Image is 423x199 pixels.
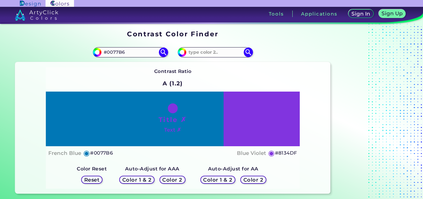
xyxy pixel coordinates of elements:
h3: Applications [301,11,337,16]
h5: Sign In [352,11,369,16]
strong: Color Reset [77,166,107,172]
h2: A (1.2) [160,77,185,90]
h4: Text ✗ [164,125,181,134]
input: type color 2.. [186,48,244,57]
h5: Reset [85,177,99,182]
input: type color 1.. [102,48,159,57]
h5: ◉ [268,149,275,157]
h1: Contrast Color Finder [127,29,218,38]
strong: Auto-Adjust for AAA [125,166,180,172]
h4: Blue Violet [237,149,266,158]
h1: Title ✗ [159,115,187,124]
iframe: Advertisement [333,28,410,197]
h5: Color 1 & 2 [205,177,231,182]
img: ArtyClick Design logo [20,1,41,7]
h5: Color 2 [244,177,262,182]
a: Sign In [350,10,373,18]
img: logo_artyclick_colors_white.svg [15,9,59,20]
h5: #0077B6 [90,149,113,157]
h5: Sign Up [383,11,402,16]
h3: Tools [269,11,284,16]
img: icon search [159,47,168,57]
strong: Auto-Adjust for AA [208,166,259,172]
h5: Color 1 & 2 [124,177,150,182]
img: icon search [244,47,253,57]
h5: #8134DF [275,149,297,157]
h5: ◉ [83,149,90,157]
h4: French Blue [48,149,81,158]
h5: Color 2 [164,177,181,182]
strong: Contrast Ratio [154,68,192,74]
a: Sign Up [380,10,404,18]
